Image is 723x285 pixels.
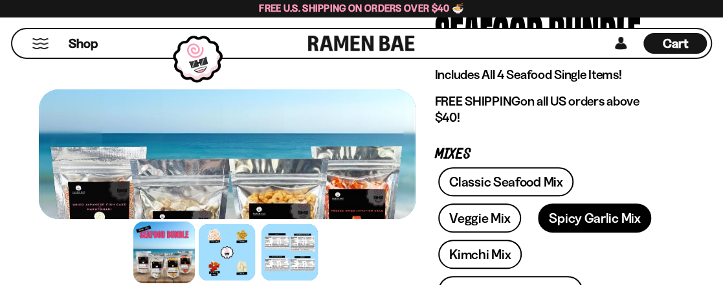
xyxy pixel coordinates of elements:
[32,38,49,49] button: Mobile Menu Trigger
[438,203,521,233] a: Veggie Mix
[663,36,688,51] span: Cart
[643,29,707,58] div: Cart
[438,167,573,196] a: Classic Seafood Mix
[69,35,98,52] span: Shop
[259,2,464,14] span: Free U.S. Shipping on Orders over $40 🍜
[69,33,98,54] a: Shop
[438,240,522,269] a: Kimchi Mix
[435,93,665,126] p: on all US orders above $40!
[435,93,520,109] strong: FREE SHIPPING
[435,148,665,161] p: Mixes
[538,203,651,233] a: Spicy Garlic Mix
[435,67,665,83] p: Includes All 4 Seafood Single Items!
